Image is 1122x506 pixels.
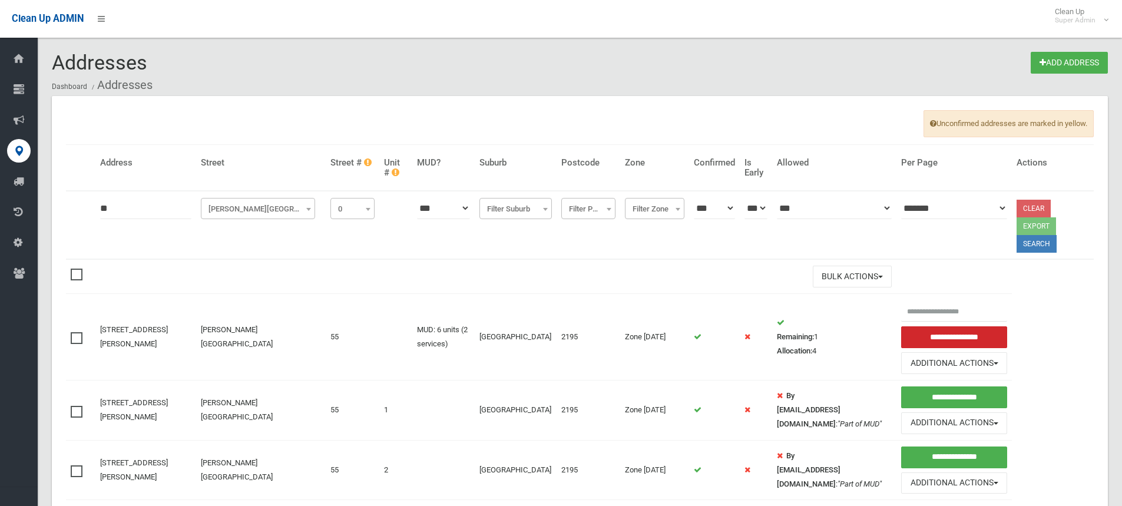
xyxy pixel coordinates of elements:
[838,479,882,488] em: "Part of MUD"
[924,110,1094,137] span: Unconfirmed addresses are marked in yellow.
[330,198,375,219] span: 0
[901,352,1007,374] button: Additional Actions
[620,294,689,381] td: Zone [DATE]
[326,381,379,441] td: 55
[901,158,1007,168] h4: Per Page
[901,412,1007,434] button: Additional Actions
[1049,7,1107,25] span: Clean Up
[417,158,471,168] h4: MUD?
[777,346,812,355] strong: Allocation:
[777,391,840,428] strong: By [EMAIL_ADDRESS][DOMAIN_NAME]
[482,201,549,217] span: Filter Suburb
[772,440,897,500] td: :
[204,201,312,217] span: McCourt Street (WILEY PARK)
[1017,235,1057,253] button: Search
[772,381,897,441] td: :
[628,201,681,217] span: Filter Zone
[12,13,84,24] span: Clean Up ADMIN
[100,458,168,481] a: [STREET_ADDRESS][PERSON_NAME]
[52,51,147,74] span: Addresses
[813,266,892,287] button: Bulk Actions
[1055,16,1095,25] small: Super Admin
[620,440,689,500] td: Zone [DATE]
[475,294,557,381] td: [GEOGRAPHIC_DATA]
[777,158,892,168] h4: Allowed
[620,381,689,441] td: Zone [DATE]
[475,440,557,500] td: [GEOGRAPHIC_DATA]
[772,294,897,381] td: 1 4
[1017,217,1056,235] button: Export
[196,294,326,381] td: [PERSON_NAME][GEOGRAPHIC_DATA]
[561,198,615,219] span: Filter Postcode
[100,325,168,348] a: [STREET_ADDRESS][PERSON_NAME]
[744,158,767,177] h4: Is Early
[1017,158,1089,168] h4: Actions
[100,398,168,421] a: [STREET_ADDRESS][PERSON_NAME]
[89,74,153,96] li: Addresses
[838,419,882,428] em: "Part of MUD"
[1017,200,1051,217] a: Clear
[777,451,840,488] strong: By [EMAIL_ADDRESS][DOMAIN_NAME]
[1031,52,1108,74] a: Add Address
[625,198,684,219] span: Filter Zone
[901,472,1007,494] button: Additional Actions
[475,381,557,441] td: [GEOGRAPHIC_DATA]
[52,82,87,91] a: Dashboard
[479,158,552,168] h4: Suburb
[625,158,684,168] h4: Zone
[326,440,379,500] td: 55
[100,158,191,168] h4: Address
[326,294,379,381] td: 55
[694,158,735,168] h4: Confirmed
[479,198,552,219] span: Filter Suburb
[196,440,326,500] td: [PERSON_NAME][GEOGRAPHIC_DATA]
[379,381,412,441] td: 1
[201,198,315,219] span: McCourt Street (WILEY PARK)
[557,294,620,381] td: 2195
[196,381,326,441] td: [PERSON_NAME][GEOGRAPHIC_DATA]
[384,158,408,177] h4: Unit #
[201,158,321,168] h4: Street
[557,381,620,441] td: 2195
[330,158,375,168] h4: Street #
[333,201,372,217] span: 0
[557,440,620,500] td: 2195
[564,201,613,217] span: Filter Postcode
[561,158,615,168] h4: Postcode
[379,440,412,500] td: 2
[412,294,475,381] td: MUD: 6 units (2 services)
[777,332,814,341] strong: Remaining:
